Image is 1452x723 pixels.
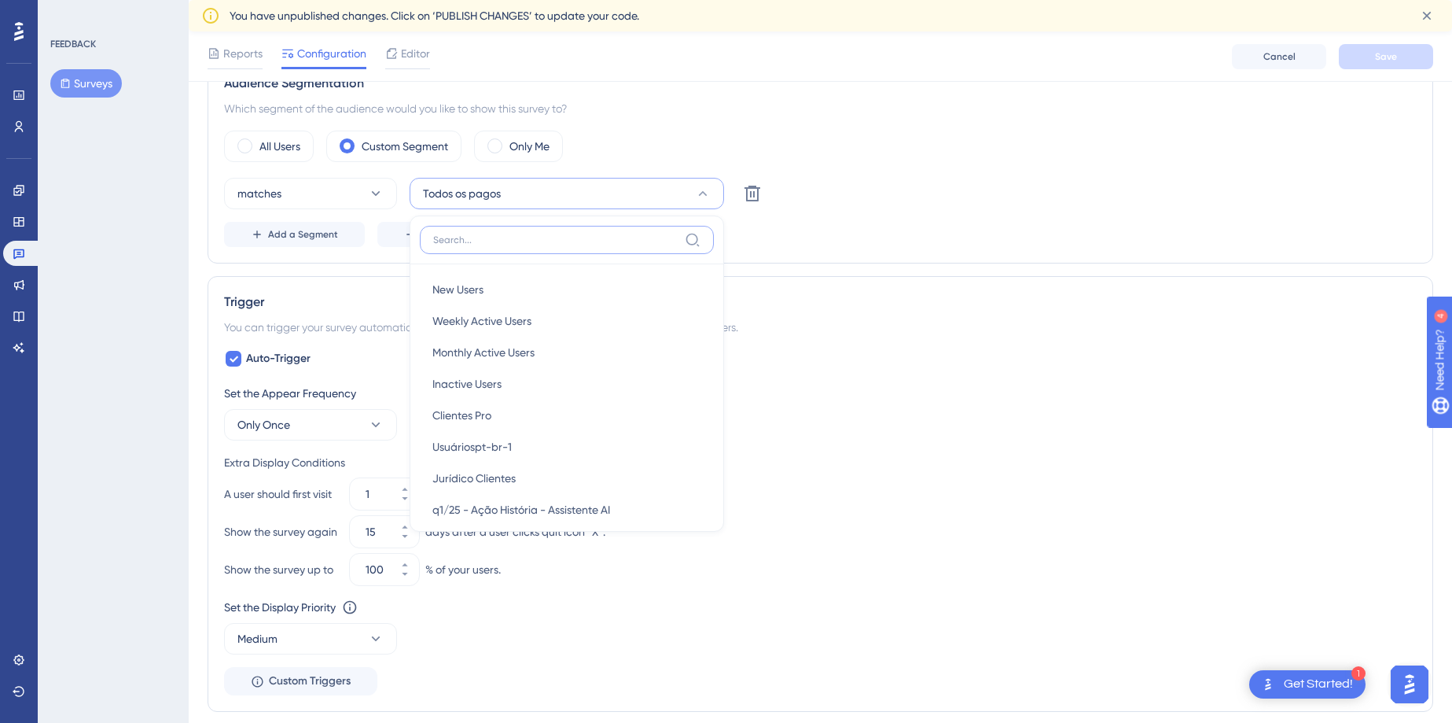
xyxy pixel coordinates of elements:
span: Only Once [237,415,290,434]
span: Inactive Users [432,374,502,393]
label: Custom Segment [362,137,448,156]
button: Save [1339,44,1433,69]
div: Audience Segmentation [224,74,1417,93]
span: Cancel [1263,50,1296,63]
button: Add a Segment [224,222,365,247]
button: Jurídico Clientes [420,463,714,494]
div: Set the Display Priority [224,598,336,617]
div: Extra Display Conditions [224,453,1417,472]
div: Get Started! [1284,676,1353,693]
input: Search... [433,234,678,246]
button: New Users [420,274,714,305]
button: Monthly Active Users [420,337,714,368]
span: Medium [237,629,278,648]
button: Weekly Active Users [420,305,714,337]
span: Save [1375,50,1397,63]
span: Monthly Active Users [432,343,535,362]
button: Todos os pagos [410,178,724,209]
div: 1 [1351,666,1366,681]
div: Which segment of the audience would you like to show this survey to? [224,99,1417,118]
div: Show the survey again [224,522,344,541]
span: Clientes Pro [432,406,491,425]
span: Auto-Trigger [246,349,311,368]
div: Trigger [224,293,1417,312]
span: q1/25 - Ação História - Assistente AI [432,500,610,519]
button: Medium [224,623,397,655]
div: Show the survey up to [224,560,344,579]
button: Surveys [50,69,122,98]
span: You have unpublished changes. Click on ‘PUBLISH CHANGES’ to update your code. [230,6,639,25]
div: Set the Appear Frequency [224,384,1417,403]
button: Clientes Pro [420,400,714,431]
button: Only Once [224,409,397,441]
label: All Users [259,137,300,156]
span: Configuration [297,44,366,63]
button: Custom Triggers [224,667,377,695]
label: Only Me [509,137,550,156]
img: launcher-image-alternative-text [1259,675,1277,694]
button: Inactive Users [420,368,714,400]
span: Usuáriospt-br-1 [432,437,512,456]
div: FEEDBACK [50,38,96,50]
iframe: UserGuiding AI Assistant Launcher [1386,661,1433,708]
button: matches [224,178,397,209]
span: Editor [401,44,430,63]
div: % of your users. [425,560,501,579]
button: Usuáriospt-br-1 [420,431,714,463]
div: A user should first visit [224,485,344,504]
button: Cancel [1232,44,1326,69]
div: 4 [109,8,114,20]
div: days after a user clicks quit icon “X”. [425,522,605,541]
span: Custom Triggers [269,672,351,691]
span: New Users [432,280,483,299]
div: You can trigger your survey automatically when the target URL is visited, and/or use the custom t... [224,318,1417,337]
span: Reports [223,44,263,63]
span: Need Help? [37,4,98,23]
span: Jurídico Clientes [432,469,516,488]
div: Open Get Started! checklist, remaining modules: 1 [1249,670,1366,699]
button: Create a Segment [377,222,531,247]
button: q1/25 - Ação História - Assistente AI [420,494,714,526]
span: Add a Segment [268,228,338,241]
span: matches [237,184,281,203]
span: Todos os pagos [423,184,501,203]
span: Weekly Active Users [432,312,531,330]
